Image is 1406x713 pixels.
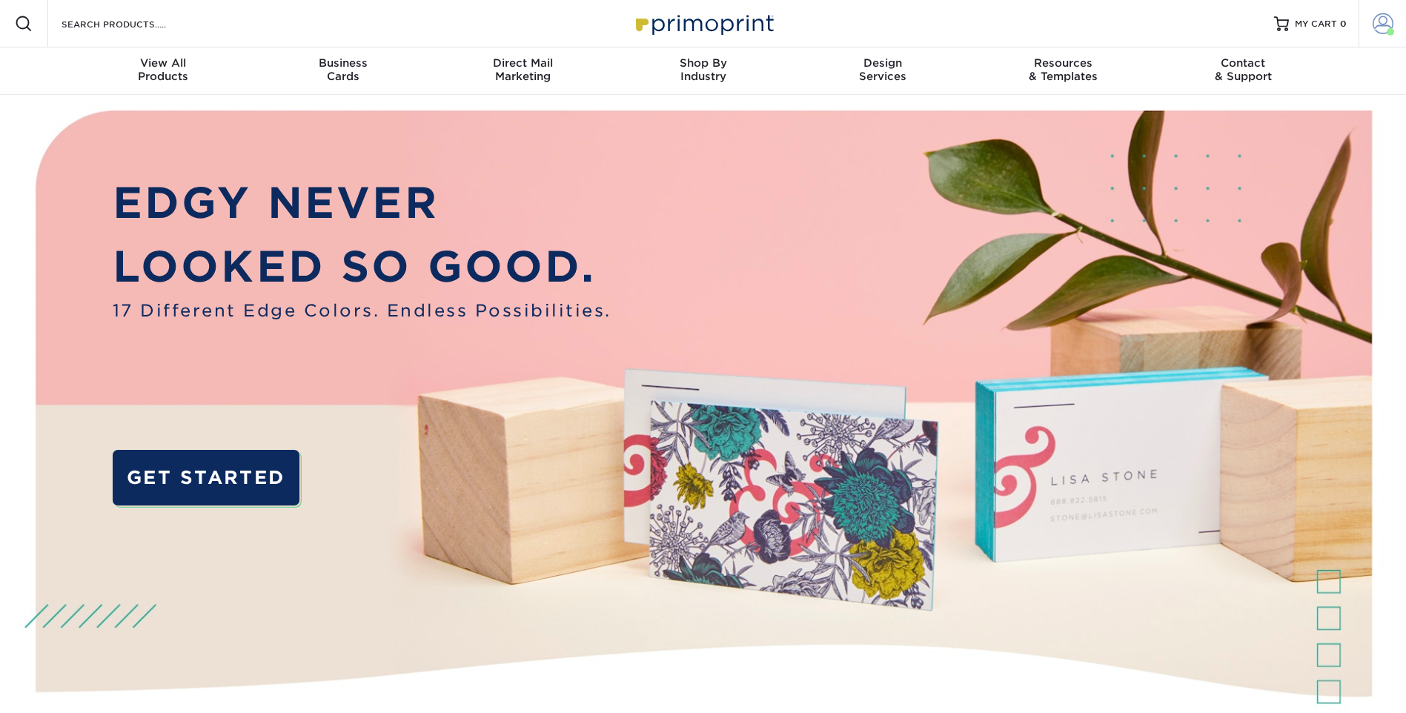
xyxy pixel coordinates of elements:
[433,56,613,70] span: Direct Mail
[1153,56,1333,83] div: & Support
[1340,19,1347,29] span: 0
[60,15,205,33] input: SEARCH PRODUCTS.....
[793,47,973,95] a: DesignServices
[73,56,253,70] span: View All
[973,56,1153,83] div: & Templates
[113,298,611,323] span: 17 Different Edge Colors. Endless Possibilities.
[253,47,433,95] a: BusinessCards
[113,450,299,505] a: GET STARTED
[793,56,973,70] span: Design
[973,47,1153,95] a: Resources& Templates
[1295,18,1337,30] span: MY CART
[613,56,793,83] div: Industry
[253,56,433,83] div: Cards
[73,47,253,95] a: View AllProducts
[973,56,1153,70] span: Resources
[1153,56,1333,70] span: Contact
[113,171,611,234] p: EDGY NEVER
[1153,47,1333,95] a: Contact& Support
[629,7,777,39] img: Primoprint
[113,235,611,298] p: LOOKED SO GOOD.
[613,56,793,70] span: Shop By
[793,56,973,83] div: Services
[73,56,253,83] div: Products
[433,47,613,95] a: Direct MailMarketing
[433,56,613,83] div: Marketing
[613,47,793,95] a: Shop ByIndustry
[253,56,433,70] span: Business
